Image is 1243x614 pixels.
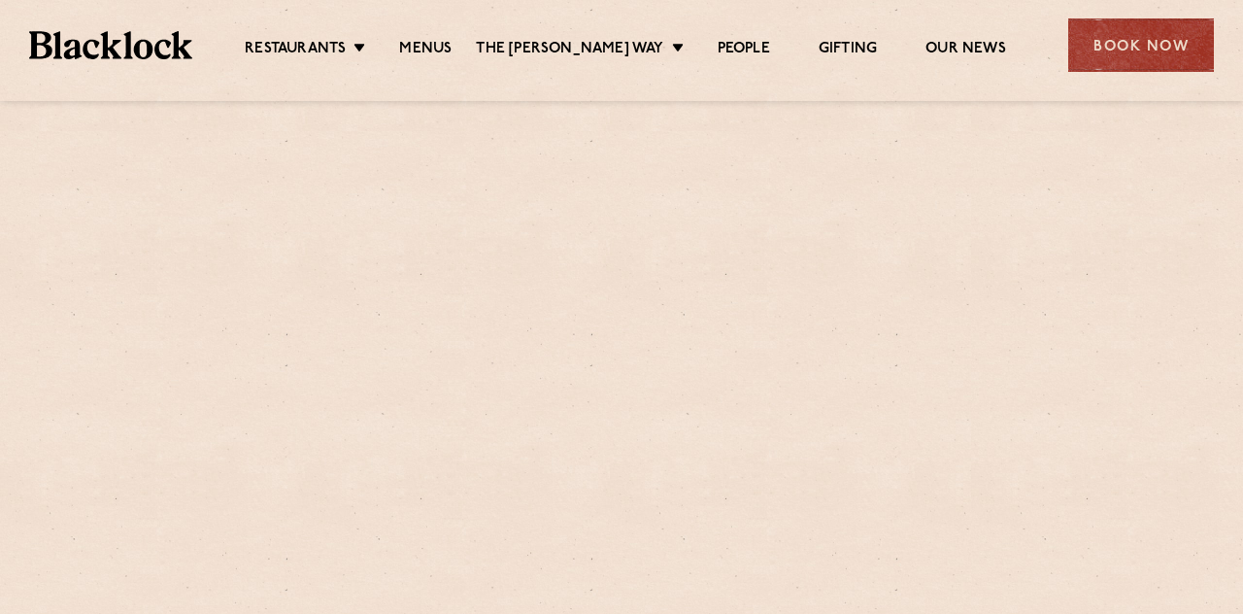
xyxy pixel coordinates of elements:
[245,40,346,61] a: Restaurants
[29,31,192,58] img: BL_Textured_Logo-footer-cropped.svg
[1068,18,1214,72] div: Book Now
[819,40,877,61] a: Gifting
[399,40,452,61] a: Menus
[718,40,770,61] a: People
[476,40,663,61] a: The [PERSON_NAME] Way
[925,40,1006,61] a: Our News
